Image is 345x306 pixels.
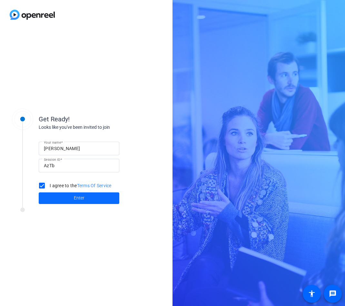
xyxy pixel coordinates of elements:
[39,192,119,204] button: Enter
[39,124,168,131] div: Looks like you've been invited to join
[39,114,168,124] div: Get Ready!
[44,158,60,161] mat-label: Session ID
[44,140,61,144] mat-label: Your name
[308,290,316,298] mat-icon: accessibility
[48,182,112,189] label: I agree to the
[329,290,337,298] mat-icon: message
[77,183,112,188] a: Terms Of Service
[74,195,84,201] span: Enter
